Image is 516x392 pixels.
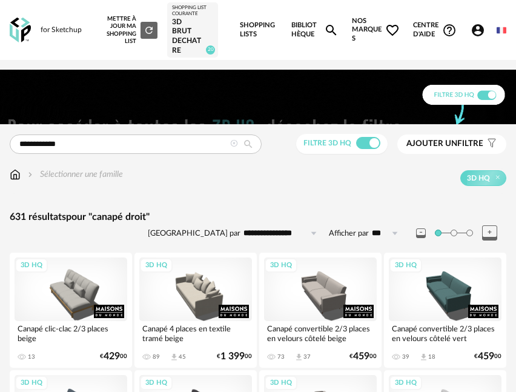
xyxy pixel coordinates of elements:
div: € 00 [474,353,501,360]
a: 3D HQ Canapé clic-clac 2/3 places beige 13 €42900 [10,253,132,368]
div: 3D HQ [140,376,173,391]
span: pour "canapé droit" [66,212,150,222]
span: 20 [206,45,215,55]
a: 3D HQ Canapé 4 places en textile tramé beige 89 Download icon 45 €1 39900 [134,253,257,368]
div: 3D HQ [265,258,297,273]
div: 3D HQ [265,376,297,391]
span: Account Circle icon [471,23,491,38]
div: Mettre à jour ma Shopping List [96,15,157,45]
span: Heart Outline icon [385,23,400,38]
span: Filter icon [483,139,497,149]
span: Help Circle Outline icon [442,23,457,38]
img: fr [497,25,506,35]
div: Canapé clic-clac 2/3 places beige [15,321,127,345]
span: Refresh icon [144,27,154,33]
span: Download icon [419,353,428,362]
div: 45 [179,353,186,360]
div: for Sketchup [41,25,82,35]
span: Filtre 3D HQ [303,139,351,147]
div: 3D HQ [15,258,48,273]
span: Download icon [294,353,303,362]
img: svg+xml;base64,PHN2ZyB3aWR0aD0iMTYiIGhlaWdodD0iMTciIHZpZXdCb3g9IjAgMCAxNiAxNyIgZmlsbD0ibm9uZSIgeG... [10,168,21,181]
div: Canapé convertible 2/3 places en velours côtelé vert [389,321,501,345]
img: svg+xml;base64,PHN2ZyB3aWR0aD0iMTYiIGhlaWdodD0iMTYiIHZpZXdCb3g9IjAgMCAxNiAxNiIgZmlsbD0ibm9uZSIgeG... [25,168,35,181]
div: 3D HQ [15,376,48,391]
div: 13 [28,353,35,360]
label: [GEOGRAPHIC_DATA] par [148,228,240,239]
div: 3D HQ [389,258,422,273]
div: 39 [402,353,409,360]
span: filtre [406,139,483,149]
div: € 00 [349,353,377,360]
label: Afficher par [329,228,369,239]
div: Sélectionner une famille [25,168,123,181]
div: € 00 [217,353,252,360]
div: 73 [277,353,285,360]
span: Magnify icon [324,23,339,38]
button: Ajouter unfiltre Filter icon [397,135,506,154]
div: Canapé convertible 2/3 places en velours côtelé beige [264,321,377,345]
span: 429 [104,353,120,360]
div: € 00 [100,353,127,360]
a: 3D HQ Canapé convertible 2/3 places en velours côtelé vert 39 Download icon 18 €45900 [384,253,506,368]
span: 459 [353,353,369,360]
div: 18 [428,353,435,360]
div: Canapé 4 places en textile tramé beige [139,321,252,345]
a: 3D HQ Canapé convertible 2/3 places en velours côtelé beige 73 Download icon 37 €45900 [259,253,382,368]
span: 1 399 [220,353,245,360]
img: OXP [10,18,31,42]
span: 459 [478,353,494,360]
div: 631 résultats [10,211,506,224]
div: 3D Brut Dechatre [172,18,214,55]
div: 89 [153,353,160,360]
span: Account Circle icon [471,23,485,38]
span: Download icon [170,353,179,362]
div: 3D HQ [140,258,173,273]
span: 3D HQ [467,173,490,183]
div: Shopping List courante [172,5,214,18]
a: Shopping List courante 3D Brut Dechatre 20 [172,5,214,55]
span: Ajouter un [406,139,457,148]
div: 37 [303,353,311,360]
div: 3D HQ [389,376,422,391]
span: Centre d'aideHelp Circle Outline icon [413,21,457,39]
